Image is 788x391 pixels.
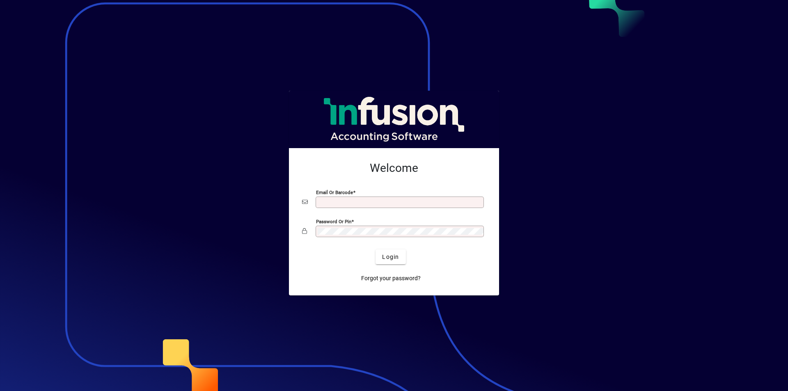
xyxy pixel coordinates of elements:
[302,161,486,175] h2: Welcome
[376,249,405,264] button: Login
[382,253,399,261] span: Login
[316,190,353,195] mat-label: Email or Barcode
[358,271,424,286] a: Forgot your password?
[361,274,421,283] span: Forgot your password?
[316,219,351,224] mat-label: Password or Pin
